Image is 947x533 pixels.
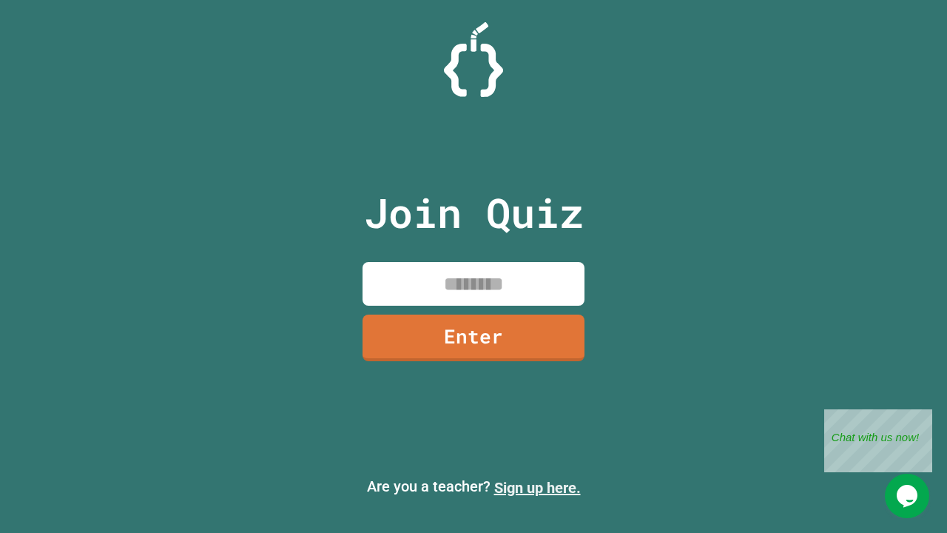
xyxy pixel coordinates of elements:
[824,409,932,472] iframe: chat widget
[494,479,581,497] a: Sign up here.
[364,182,584,244] p: Join Quiz
[363,315,584,361] a: Enter
[444,22,503,97] img: Logo.svg
[12,475,935,499] p: Are you a teacher?
[885,474,932,518] iframe: chat widget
